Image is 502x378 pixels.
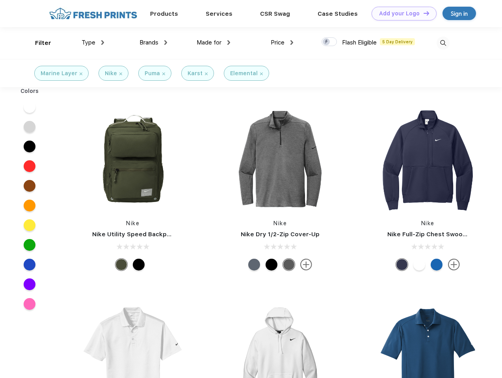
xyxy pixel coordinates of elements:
img: filter_cancel.svg [205,72,208,75]
div: Black Heather [283,259,295,271]
a: Nike [421,220,435,226]
img: dropdown.png [227,40,230,45]
img: dropdown.png [164,40,167,45]
div: Filter [35,39,51,48]
div: Cargo Khaki [115,259,127,271]
a: Nike Dry 1/2-Zip Cover-Up [241,231,320,238]
a: Nike [273,220,287,226]
div: White [413,259,425,271]
span: Brands [139,39,158,46]
a: CSR Swag [260,10,290,17]
span: Flash Eligible [342,39,377,46]
div: Sign in [451,9,468,18]
div: Black [133,259,145,271]
img: dropdown.png [290,40,293,45]
span: 5 Day Delivery [380,38,415,45]
div: Elemental [230,69,258,78]
img: func=resize&h=266 [228,107,333,211]
img: filter_cancel.svg [119,72,122,75]
img: more.svg [300,259,312,271]
img: more.svg [448,259,460,271]
a: Sign in [443,7,476,20]
img: DT [424,11,429,15]
div: Midnight Navy [396,259,408,271]
img: desktop_search.svg [437,37,450,50]
span: Type [82,39,95,46]
div: Royal [431,259,443,271]
span: Price [271,39,284,46]
div: Karst [188,69,203,78]
div: Black [266,259,277,271]
img: filter_cancel.svg [80,72,82,75]
a: Nike [126,220,139,226]
div: Navy Heather [248,259,260,271]
div: Marine Layer [41,69,77,78]
img: func=resize&h=266 [80,107,185,211]
a: Products [150,10,178,17]
span: Made for [197,39,221,46]
div: Nike [105,69,117,78]
div: Puma [145,69,160,78]
a: Nike Utility Speed Backpack [92,231,177,238]
img: func=resize&h=266 [376,107,480,211]
img: fo%20logo%202.webp [47,7,139,20]
img: filter_cancel.svg [260,72,263,75]
img: dropdown.png [101,40,104,45]
img: filter_cancel.svg [162,72,165,75]
div: Add your Logo [379,10,420,17]
div: Colors [15,87,45,95]
a: Nike Full-Zip Chest Swoosh Jacket [387,231,492,238]
a: Services [206,10,232,17]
